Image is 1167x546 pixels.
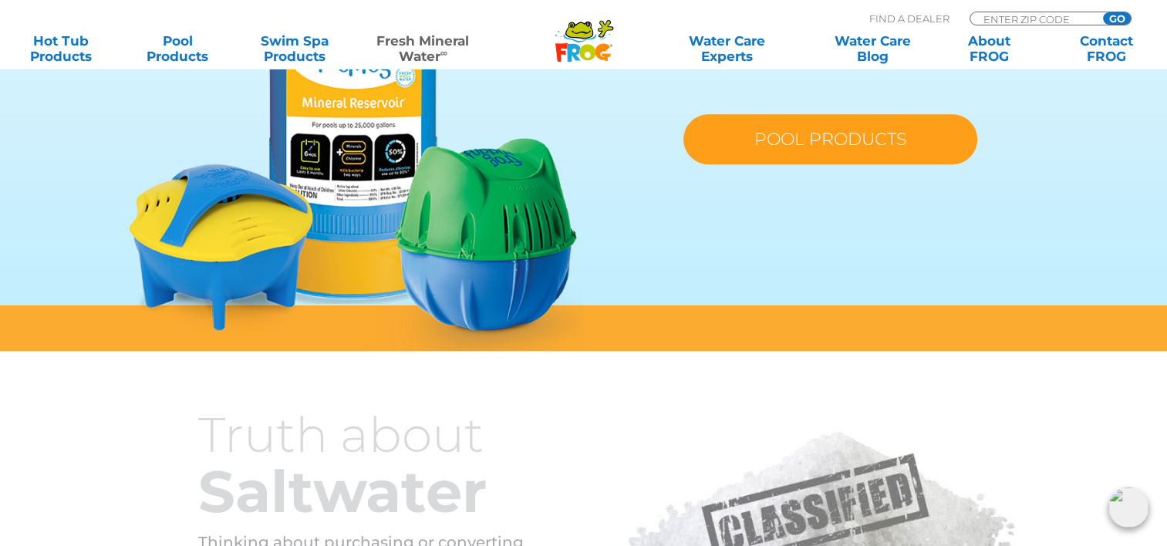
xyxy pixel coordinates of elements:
a: ContactFROG [1061,33,1152,64]
sup: ∞ [440,47,447,59]
h3: Truth about [198,409,526,460]
a: Swim SpaProducts [249,33,340,64]
input: Zip Code Form [982,12,1086,25]
p: Find A Dealer [869,12,949,25]
a: Fresh MineralWater∞ [366,33,480,64]
input: GO [1103,12,1131,25]
a: Water CareExperts [653,33,801,64]
a: Water CareBlog [827,33,918,64]
a: POOL PRODUCTS [683,114,977,164]
img: openIcon [1108,487,1148,527]
a: Hot TubProducts [15,33,106,64]
a: PoolProducts [133,33,224,64]
a: AboutFROG [944,33,1035,64]
h2: Saltwater [198,460,526,522]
